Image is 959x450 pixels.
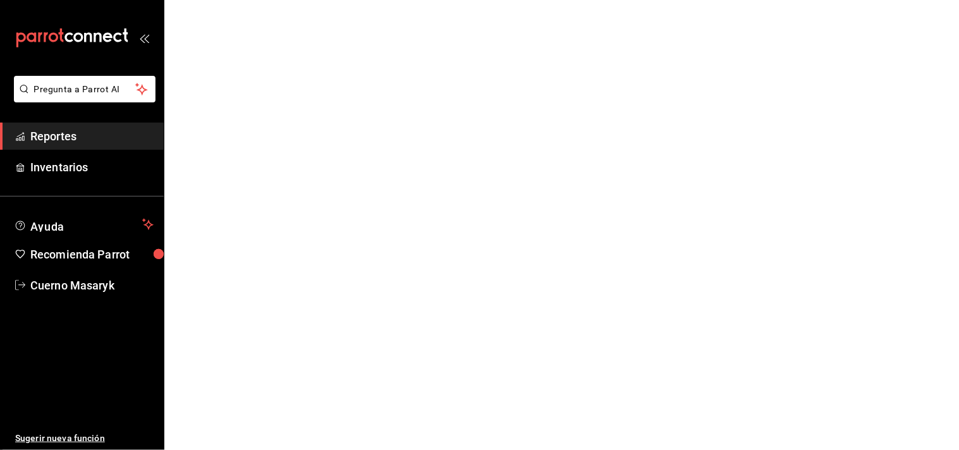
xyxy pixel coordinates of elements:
[139,33,149,43] button: open_drawer_menu
[34,83,136,96] span: Pregunta a Parrot AI
[15,432,154,445] span: Sugerir nueva función
[9,92,156,105] a: Pregunta a Parrot AI
[30,246,154,263] span: Recomienda Parrot
[14,76,156,102] button: Pregunta a Parrot AI
[30,217,137,232] span: Ayuda
[30,159,154,176] span: Inventarios
[30,128,154,145] span: Reportes
[30,277,154,294] span: Cuerno Masaryk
